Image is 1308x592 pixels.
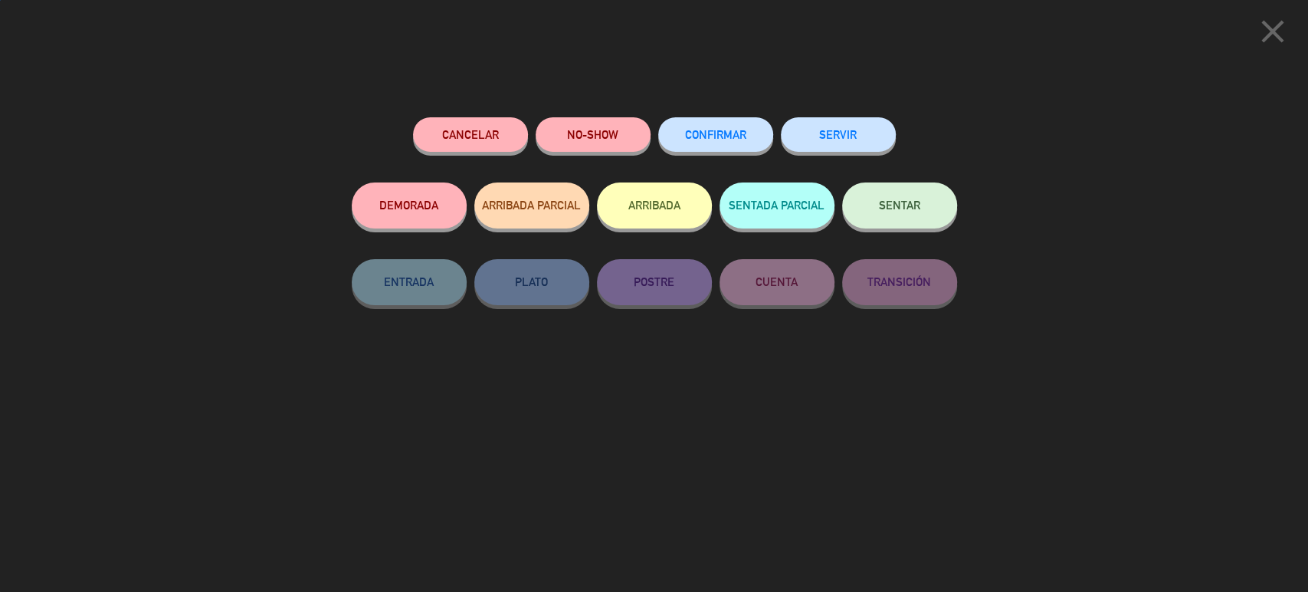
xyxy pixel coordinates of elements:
button: ENTRADA [352,259,467,305]
button: PLATO [474,259,589,305]
span: ARRIBADA PARCIAL [482,199,581,212]
i: close [1254,12,1292,51]
button: CUENTA [720,259,834,305]
span: SENTAR [879,199,920,212]
button: ARRIBADA PARCIAL [474,183,589,229]
button: ARRIBADA [597,183,712,229]
button: POSTRE [597,259,712,305]
button: SENTADA PARCIAL [720,183,834,229]
button: NO-SHOW [536,117,651,152]
button: TRANSICIÓN [842,259,957,305]
button: SERVIR [781,117,896,152]
button: SENTAR [842,183,957,229]
button: DEMORADA [352,183,467,229]
button: Cancelar [413,117,528,152]
button: CONFIRMAR [658,117,773,152]
button: close [1249,12,1297,57]
span: CONFIRMAR [685,128,746,141]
